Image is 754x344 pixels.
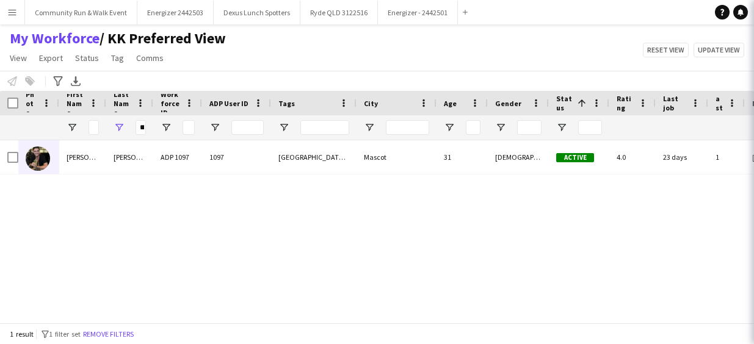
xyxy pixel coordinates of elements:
[556,94,573,112] span: Status
[34,50,68,66] a: Export
[694,43,744,57] button: Update view
[556,122,567,133] button: Open Filter Menu
[663,94,686,112] span: Last job
[231,120,264,135] input: ADP User ID Filter Input
[26,146,50,171] img: Matthew Holt
[444,99,457,108] span: Age
[161,90,180,117] span: Workforce ID
[300,1,378,24] button: Ryde QLD 3122516
[495,122,506,133] button: Open Filter Menu
[364,99,378,108] span: City
[75,52,99,63] span: Status
[278,122,289,133] button: Open Filter Menu
[100,29,226,48] span: KK Preferred View
[357,140,437,174] div: Mascot
[111,52,124,63] span: Tag
[59,140,106,174] div: [PERSON_NAME]
[300,120,349,135] input: Tags Filter Input
[51,74,65,88] app-action-btn: Advanced filters
[214,1,300,24] button: Dexus Lunch Spotters
[209,152,224,162] span: 1097
[106,140,153,174] div: [PERSON_NAME]
[209,122,220,133] button: Open Filter Menu
[437,140,488,174] div: 31
[617,94,634,112] span: Rating
[26,90,37,117] span: Photo
[153,140,202,174] div: ADP 1097
[10,52,27,63] span: View
[378,1,458,24] button: Energizer - 2442501
[209,99,248,108] span: ADP User ID
[161,122,172,133] button: Open Filter Menu
[609,140,656,174] div: 4.0
[271,140,357,174] div: [GEOGRAPHIC_DATA], [GEOGRAPHIC_DATA], Ryde Response Team
[386,120,429,135] input: City Filter Input
[114,122,125,133] button: Open Filter Menu
[643,43,689,57] button: Reset view
[10,29,100,48] a: My Workforce
[5,50,32,66] a: View
[131,50,169,66] a: Comms
[114,90,131,117] span: Last Name
[67,122,78,133] button: Open Filter Menu
[70,50,104,66] a: Status
[89,120,99,135] input: First Name Filter Input
[708,140,745,174] div: 1
[67,90,84,117] span: First Name
[517,120,542,135] input: Gender Filter Input
[81,328,136,341] button: Remove filters
[136,52,164,63] span: Comms
[183,120,195,135] input: Workforce ID Filter Input
[39,52,63,63] span: Export
[716,48,723,158] span: Jobs (last 90 days)
[25,1,137,24] button: Community Run & Walk Event
[278,99,295,108] span: Tags
[444,122,455,133] button: Open Filter Menu
[466,120,480,135] input: Age Filter Input
[364,122,375,133] button: Open Filter Menu
[106,50,129,66] a: Tag
[578,120,602,135] input: Status Filter Input
[137,1,214,24] button: Energizer 2442503
[656,140,708,174] div: 23 days
[488,140,549,174] div: [DEMOGRAPHIC_DATA]
[495,99,521,108] span: Gender
[136,120,146,135] input: Last Name Filter Input
[49,329,81,339] span: 1 filter set
[68,74,83,88] app-action-btn: Export XLSX
[556,153,594,162] span: Active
